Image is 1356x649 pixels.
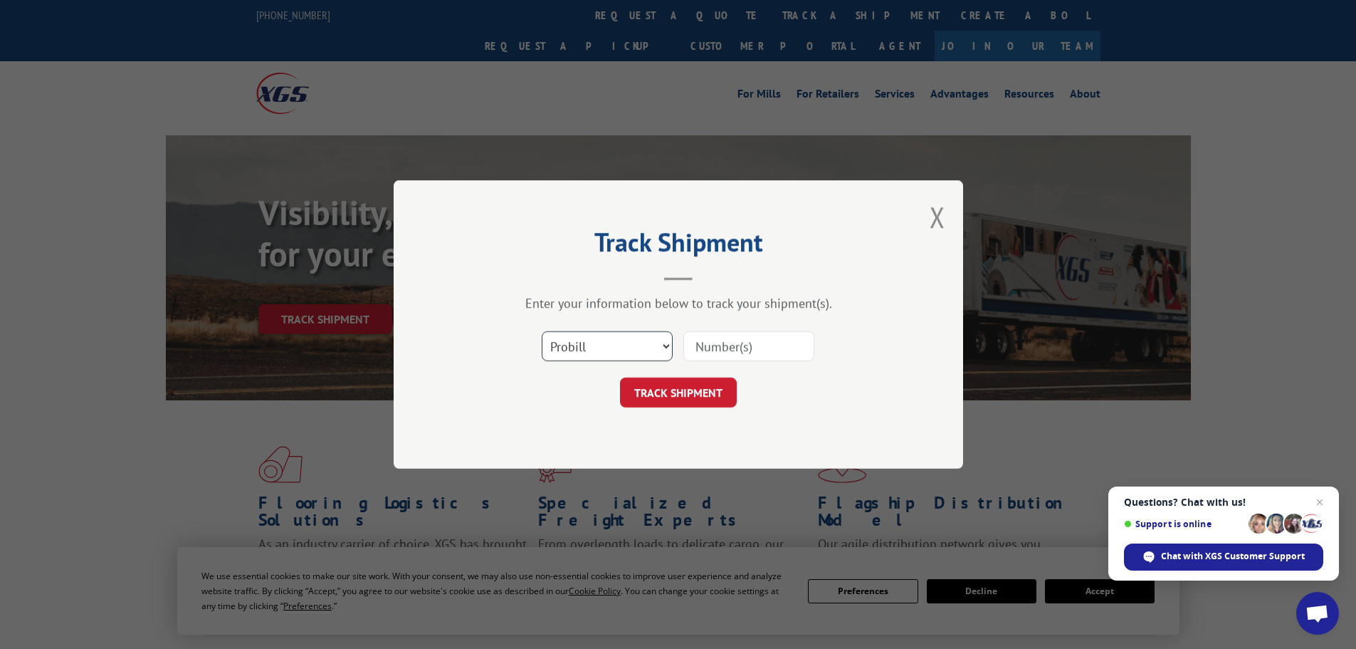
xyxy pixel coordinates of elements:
[465,232,892,259] h2: Track Shipment
[1161,550,1305,563] span: Chat with XGS Customer Support
[465,295,892,311] div: Enter your information below to track your shipment(s).
[1124,519,1244,529] span: Support is online
[683,331,814,361] input: Number(s)
[1311,494,1328,511] span: Close chat
[1124,544,1323,571] div: Chat with XGS Customer Support
[620,378,737,407] button: TRACK SHIPMENT
[930,198,945,236] button: Close modal
[1124,497,1323,508] span: Questions? Chat with us!
[1296,592,1339,635] div: Open chat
